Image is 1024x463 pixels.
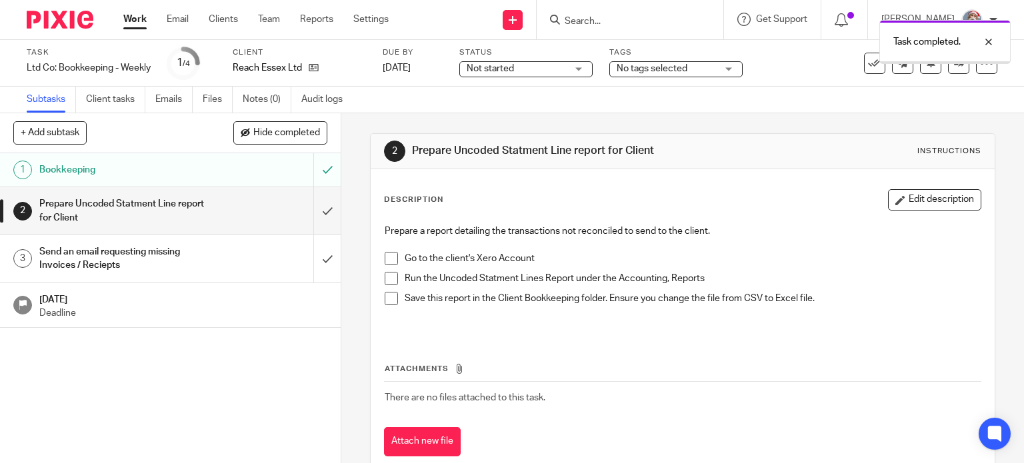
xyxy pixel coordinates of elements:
p: Go to the client's Xero Account [405,252,981,265]
img: Pixie [27,11,93,29]
a: Notes (0) [243,87,291,113]
button: Edit description [888,189,981,211]
a: Audit logs [301,87,353,113]
label: Client [233,47,366,58]
div: Ltd Co: Bookkeeping - Weekly [27,61,151,75]
span: Hide completed [253,128,320,139]
button: Hide completed [233,121,327,144]
div: 3 [13,249,32,268]
p: Description [384,195,443,205]
p: Prepare a report detailing the transactions not reconciled to send to the client. [385,225,981,238]
div: 2 [384,141,405,162]
a: Email [167,13,189,26]
div: 1 [13,161,32,179]
label: Due by [383,47,443,58]
a: Work [123,13,147,26]
span: There are no files attached to this task. [385,393,545,402]
div: 2 [13,202,32,221]
span: [DATE] [383,63,411,73]
span: Not started [467,64,514,73]
a: Files [203,87,233,113]
a: Client tasks [86,87,145,113]
a: Subtasks [27,87,76,113]
p: Save this report in the Client Bookkeeping folder. Ensure you change the file from CSV to Excel f... [405,292,981,305]
div: Instructions [917,146,981,157]
button: + Add subtask [13,121,87,144]
a: Team [258,13,280,26]
small: /4 [183,60,190,67]
p: Task completed. [893,35,961,49]
label: Status [459,47,593,58]
a: Clients [209,13,238,26]
h1: Prepare Uncoded Statment Line report for Client [39,194,213,228]
p: Deadline [39,306,327,320]
h1: Prepare Uncoded Statment Line report for Client [412,144,711,158]
h1: [DATE] [39,290,327,306]
label: Task [27,47,151,58]
span: Attachments [385,365,449,372]
h1: Bookkeeping [39,160,213,180]
span: No tags selected [617,64,687,73]
p: Reach Essex Ltd [233,61,302,75]
img: Karen%20Pic.png [961,9,983,31]
div: 1 [177,55,190,71]
h1: Send an email requesting missing Invoices / Reciepts [39,242,213,276]
a: Settings [353,13,389,26]
a: Reports [300,13,333,26]
p: Run the Uncoded Statment Lines Report under the Accounting, Reports [405,272,981,285]
button: Attach new file [384,427,461,457]
a: Emails [155,87,193,113]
